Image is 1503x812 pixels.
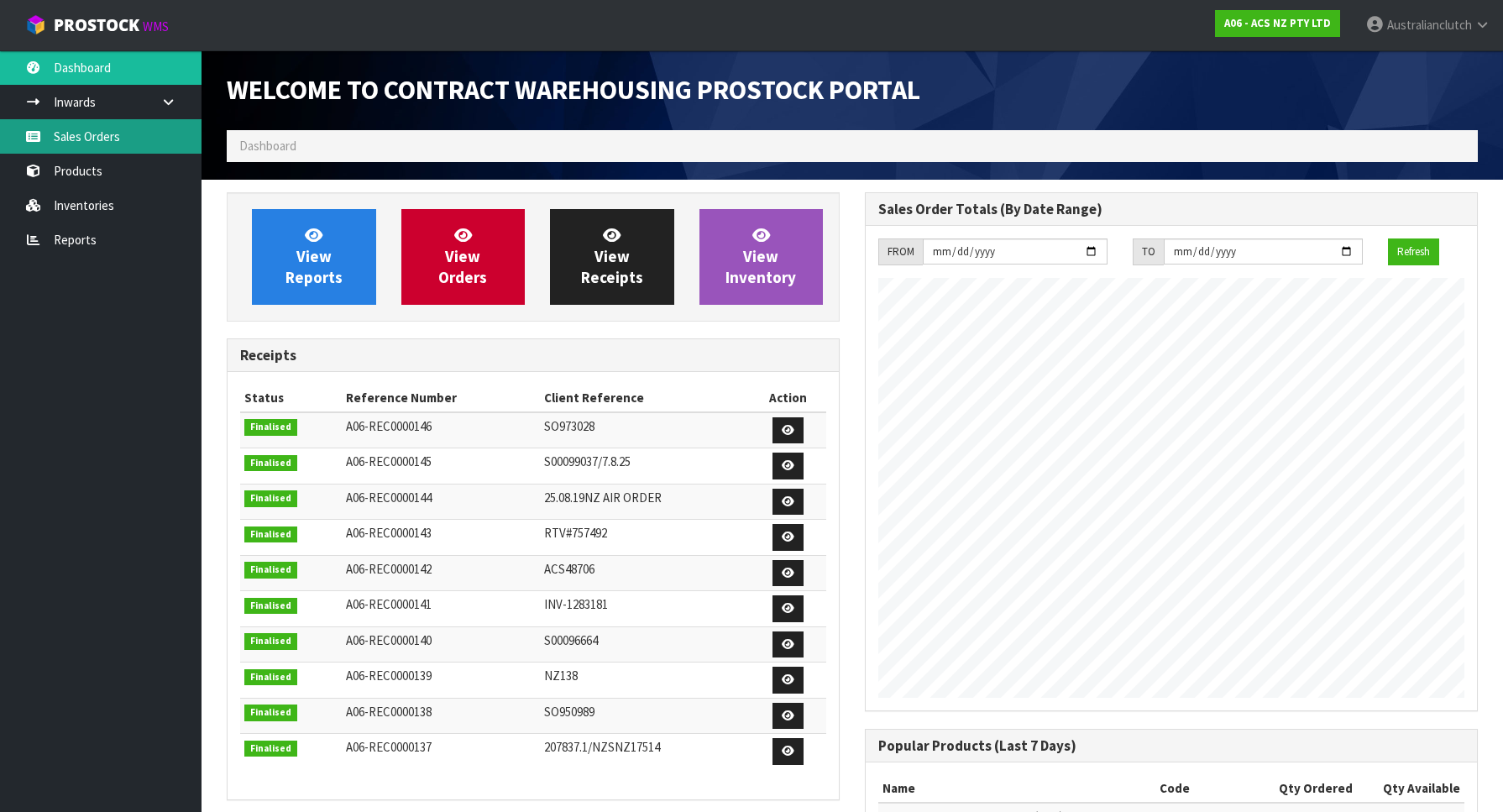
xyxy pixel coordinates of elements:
span: A06-REC0000146 [346,418,432,434]
span: Finalised [244,562,297,579]
span: Finalised [244,419,297,436]
span: ACS48706 [544,561,594,577]
button: Refresh [1388,238,1439,265]
span: A06-REC0000143 [346,525,432,541]
th: Code [1155,775,1254,802]
span: Welcome to Contract Warehousing ProStock Portal [227,73,920,107]
span: A06-REC0000141 [346,596,432,612]
span: Dashboard [239,138,296,154]
span: NZ138 [544,668,578,684]
th: Name [878,775,1155,802]
h3: Popular Products (Last 7 Days) [878,738,1464,754]
span: RTV#757492 [544,525,607,541]
span: Australianclutch [1387,17,1472,33]
h3: Sales Order Totals (By Date Range) [878,202,1464,217]
span: ProStock [54,14,139,36]
span: Finalised [244,669,297,686]
span: View Inventory [725,225,796,288]
span: A06-REC0000144 [346,490,432,506]
span: SO973028 [544,418,594,434]
span: Finalised [244,633,297,650]
span: 207837.1/NZSNZ17514 [544,739,660,755]
strong: A06 - ACS NZ PTY LTD [1224,16,1331,30]
th: Qty Ordered [1253,775,1356,802]
span: A06-REC0000139 [346,668,432,684]
span: Finalised [244,598,297,615]
th: Reference Number [342,385,540,411]
span: View Reports [285,225,343,288]
span: Finalised [244,526,297,543]
a: ViewOrders [401,209,526,305]
span: SO950989 [544,704,594,720]
th: Action [749,385,826,411]
span: View Receipts [581,225,643,288]
img: cube-alt.png [25,14,46,35]
span: S00099037/7.8.25 [544,453,631,469]
div: FROM [878,238,923,265]
div: TO [1133,238,1164,265]
span: View Orders [438,225,487,288]
th: Client Reference [540,385,750,411]
a: ViewInventory [699,209,824,305]
span: Finalised [244,705,297,721]
span: S00096664 [544,632,598,648]
span: A06-REC0000145 [346,453,432,469]
th: Status [240,385,342,411]
span: A06-REC0000140 [346,632,432,648]
a: ViewReceipts [550,209,674,305]
span: 25.08.19NZ AIR ORDER [544,490,662,506]
a: ViewReports [252,209,376,305]
th: Qty Available [1357,775,1464,802]
span: A06-REC0000137 [346,739,432,755]
small: WMS [143,18,169,34]
span: A06-REC0000138 [346,704,432,720]
h3: Receipts [240,348,826,364]
span: A06-REC0000142 [346,561,432,577]
span: Finalised [244,490,297,507]
span: INV-1283181 [544,596,608,612]
span: Finalised [244,455,297,472]
span: Finalised [244,741,297,757]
